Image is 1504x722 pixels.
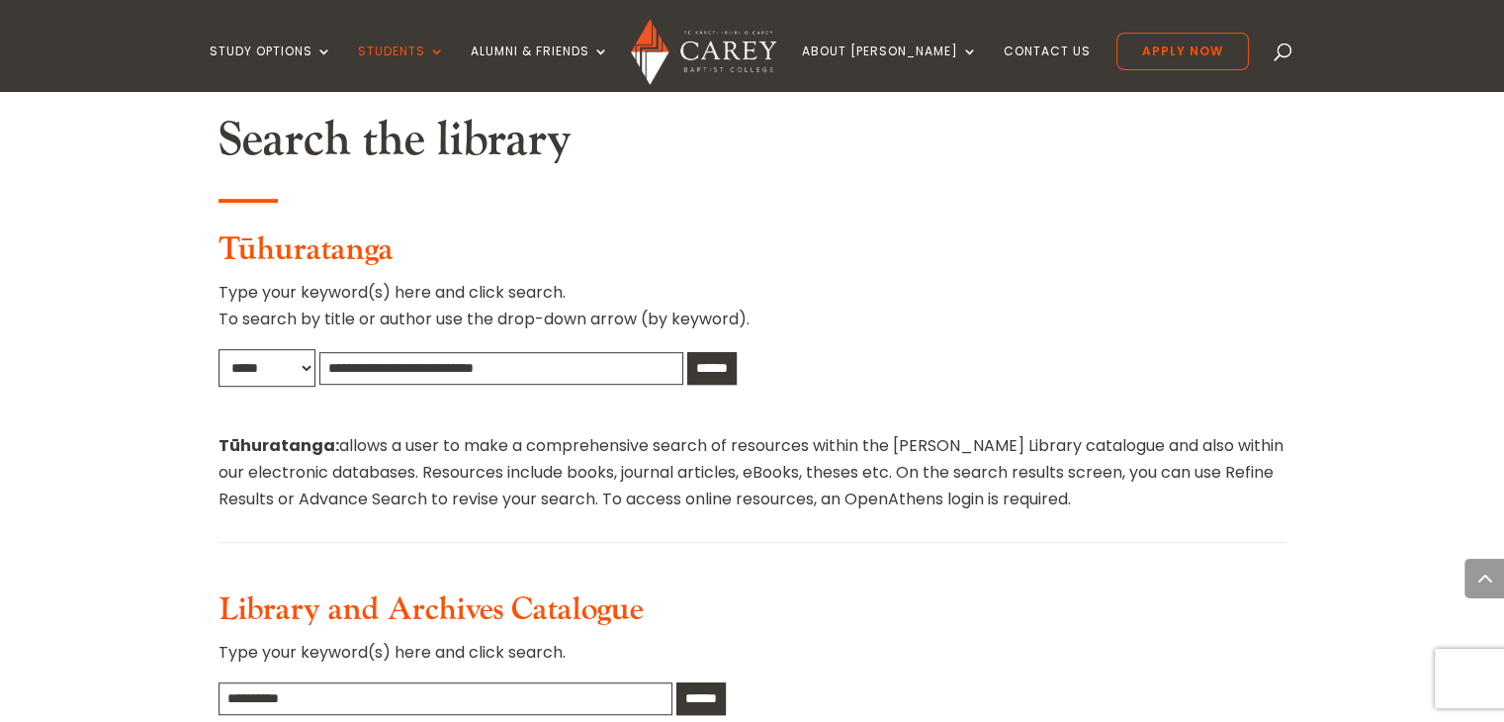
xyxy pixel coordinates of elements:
a: About [PERSON_NAME] [802,45,978,91]
p: allows a user to make a comprehensive search of resources within the [PERSON_NAME] Library catalo... [219,432,1286,513]
p: Type your keyword(s) here and click search. To search by title or author use the drop-down arrow ... [219,279,1286,348]
p: Type your keyword(s) here and click search. [219,639,1286,681]
a: Study Options [210,45,332,91]
a: Students [358,45,445,91]
strong: Tūhuratanga: [219,434,339,457]
h3: Library and Archives Catalogue [219,591,1286,639]
h2: Search the library [219,112,1286,179]
h3: Tūhuratanga [219,231,1286,279]
a: Apply Now [1116,33,1249,70]
a: Contact Us [1004,45,1091,91]
a: Alumni & Friends [471,45,609,91]
img: Carey Baptist College [631,19,776,85]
